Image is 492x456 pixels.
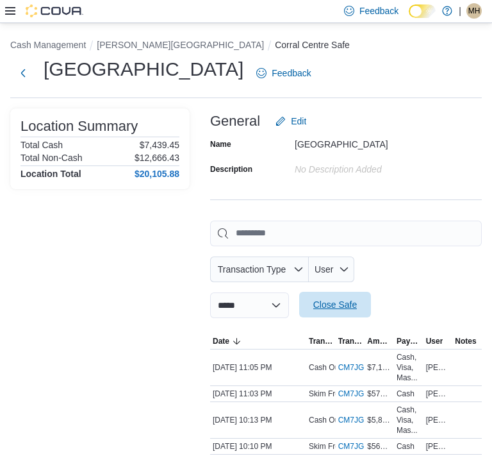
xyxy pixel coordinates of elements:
a: Feedback [251,60,316,86]
button: Payment Methods [394,334,423,349]
h6: Total Non-Cash [20,153,83,163]
span: Amount [367,336,391,346]
a: CM7JGD-642496External link [338,362,408,373]
span: User [426,336,443,346]
button: Close Safe [299,292,371,317]
h3: General [210,114,260,129]
img: Cova [26,4,83,17]
span: Transaction # [338,336,363,346]
h3: Location Summary [20,119,138,134]
button: [PERSON_NAME][GEOGRAPHIC_DATA] [97,40,264,50]
nav: An example of EuiBreadcrumbs [10,38,482,54]
span: Notes [455,336,476,346]
a: CM7JGD-642465External link [338,415,408,425]
p: Cash Out From Drawer (Cash 1) [309,415,420,425]
div: Makaela Harkness [466,3,482,19]
button: Transaction # [336,334,365,349]
p: Skim From Drawer (Cash 2) [309,389,404,399]
button: Transaction Type [210,257,309,282]
h4: $20,105.88 [135,169,179,179]
div: Cash, Visa, Mas... [397,405,421,435]
span: [PERSON_NAME] [426,415,450,425]
span: [PERSON_NAME] [426,389,450,399]
div: No Description added [295,159,466,174]
button: Transaction Type [306,334,336,349]
p: Skim From Drawer (Cash 1) [309,441,404,452]
h6: Total Cash [20,140,63,150]
span: Transaction Type [309,336,333,346]
h4: Location Total [20,169,81,179]
span: Date [213,336,229,346]
span: [PERSON_NAME] [426,362,450,373]
button: Corral Centre Safe [275,40,350,50]
button: Date [210,334,306,349]
span: Feedback [272,67,311,80]
div: [DATE] 11:05 PM [210,360,306,375]
h1: [GEOGRAPHIC_DATA] [44,56,243,82]
div: [DATE] 11:03 PM [210,386,306,401]
button: User [423,334,453,349]
button: Next [10,60,36,86]
span: Close Safe [313,298,357,311]
button: Cash Management [10,40,86,50]
p: $7,439.45 [140,140,179,150]
button: User [309,257,354,282]
div: Cash [397,441,414,452]
span: Feedback [359,4,398,17]
input: This is a search bar. As you type, the results lower in the page will automatically filter. [210,221,482,246]
div: Cash, Visa, Mas... [397,352,421,383]
button: Edit [270,108,311,134]
button: Notes [452,334,482,349]
span: $7,147.28 [367,362,391,373]
a: CM7JGD-642488External link [338,389,408,399]
span: $5,819.15 [367,415,391,425]
input: Dark Mode [409,4,436,18]
p: | [459,3,461,19]
label: Name [210,139,231,149]
span: $574.75 [367,389,391,399]
span: Edit [291,115,306,128]
span: Transaction Type [218,264,286,274]
span: $563.75 [367,441,391,452]
p: $12,666.43 [135,153,179,163]
span: User [315,264,334,274]
button: Amount [365,334,394,349]
div: [DATE] 10:13 PM [210,412,306,428]
a: CM7JGD-642459External link [338,441,408,452]
div: Cash [397,389,414,399]
p: Cash Out From Drawer (Cash 2) [309,362,420,373]
span: Payment Methods [397,336,421,346]
div: [GEOGRAPHIC_DATA] [295,134,466,149]
label: Description [210,164,252,174]
span: Dark Mode [409,18,409,19]
span: MH [468,3,480,19]
span: [PERSON_NAME] [426,441,450,452]
div: [DATE] 10:10 PM [210,439,306,454]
